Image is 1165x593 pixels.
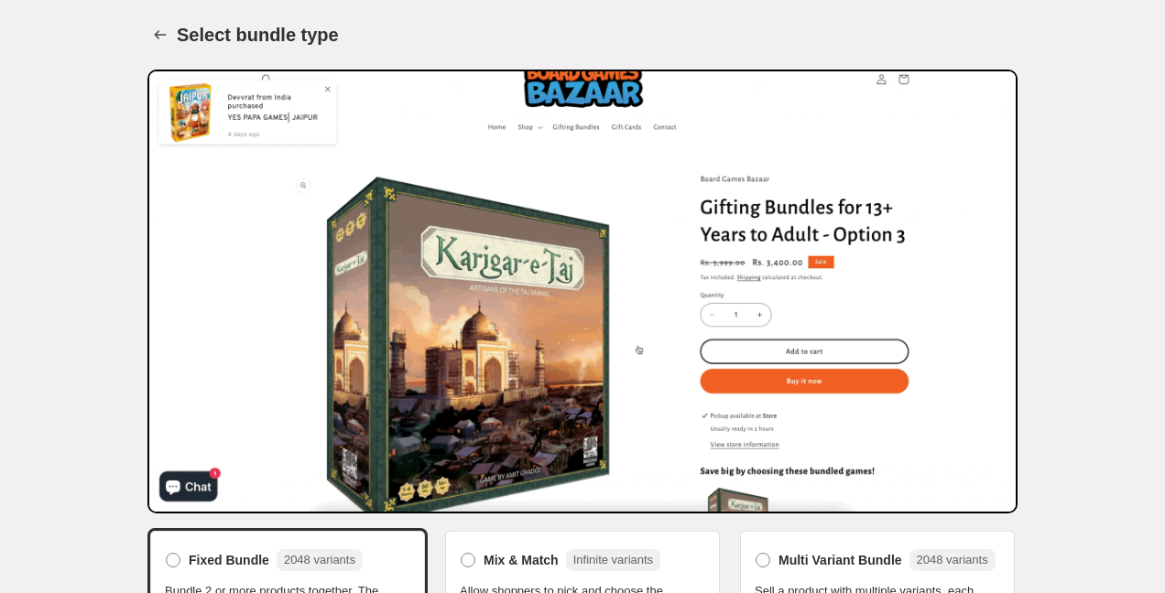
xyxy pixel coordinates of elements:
button: Back [147,22,173,48]
img: Bundle Preview [147,70,1018,513]
span: 2048 variants [284,553,355,566]
span: Multi Variant Bundle [778,551,902,569]
h1: Select bundle type [177,24,339,46]
span: Mix & Match [484,551,559,569]
span: Fixed Bundle [189,551,269,569]
span: 2048 variants [917,553,988,566]
span: Infinite variants [573,553,653,566]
